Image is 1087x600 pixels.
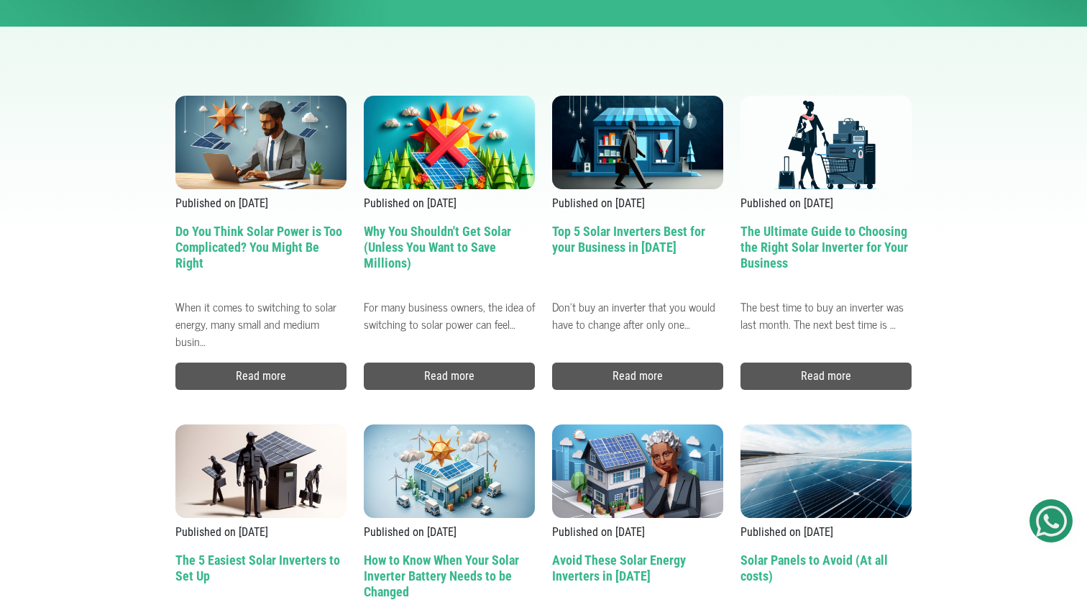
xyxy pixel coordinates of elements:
a: Read more [364,363,535,390]
p: Published on [DATE] [552,195,723,212]
p: Don't buy an inverter that you would have to change after only one… [552,292,723,328]
p: Published on [DATE] [175,524,347,541]
p: Published on [DATE] [364,195,535,212]
p: The best time to buy an inverter was last month. The next best time is … [740,292,912,328]
p: Published on [DATE] [175,195,347,212]
a: Read more [740,363,912,390]
p: Published on [DATE] [740,524,912,541]
h2: Why You Shouldn't Get Solar (Unless You Want to Save Millions) [364,224,535,292]
h2: Top 5 Solar Inverters Best for your Business in [DATE] [552,224,723,292]
h2: Do You Think Solar Power is Too Complicated? You Might Be Right [175,224,347,292]
p: Published on [DATE] [740,195,912,212]
a: Published on [DATE] Why You Shouldn't Get Solar (Unless You Want to Save Millions) For many busin... [364,96,535,328]
a: Published on [DATE] Top 5 Solar Inverters Best for your Business in [DATE] Don't buy an inverter ... [552,96,723,328]
p: When it comes to switching to solar energy, many small and medium busin… [175,292,347,328]
p: Published on [DATE] [364,524,535,541]
a: Read more [175,363,347,390]
a: Read more [552,363,723,390]
p: Published on [DATE] [552,524,723,541]
p: For many business owners, the idea of switching to solar power can feel… [364,292,535,328]
h2: The Ultimate Guide to Choosing the Right Solar Inverter for Your Business [740,224,912,292]
a: Published on [DATE] Do You Think Solar Power is Too Complicated? You Might Be Right When it comes... [175,96,347,328]
img: Get Started On Earthbond Via Whatsapp [1036,506,1067,537]
a: Published on [DATE] The Ultimate Guide to Choosing the Right Solar Inverter for Your Business The... [740,96,912,328]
